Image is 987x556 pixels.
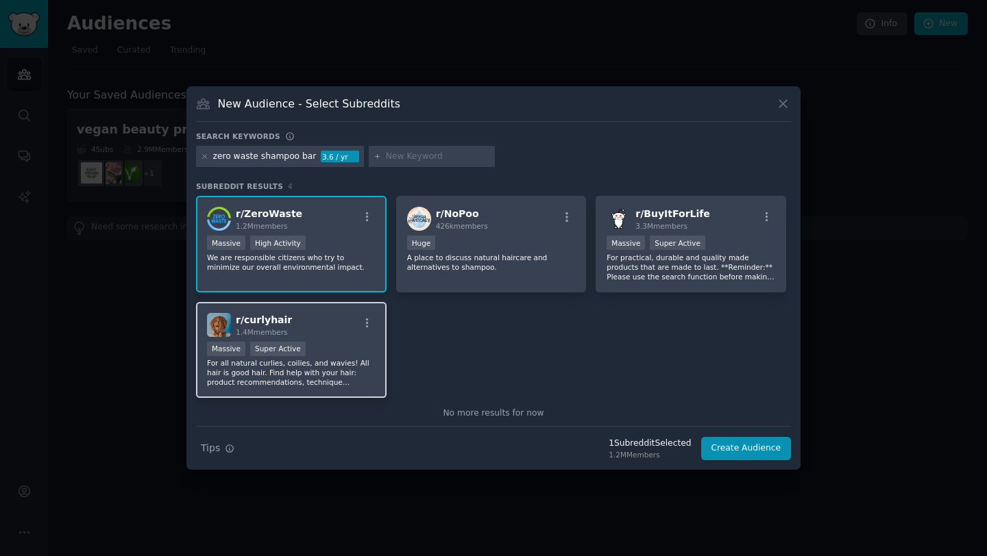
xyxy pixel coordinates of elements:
[207,358,376,387] p: For all natural curlies, coilies, and wavies! All hair is good hair. Find help with your hair: pr...
[236,314,292,325] span: r/ curlyhair
[213,151,317,163] div: zero waste shampoo bar
[386,151,490,163] input: New Keyword
[250,342,306,356] div: Super Active
[236,208,302,219] span: r/ ZeroWaste
[196,131,280,141] h3: Search keywords
[607,253,775,281] p: For practical, durable and quality made products that are made to last. **Reminder:** Please use ...
[207,342,245,356] div: Massive
[196,181,283,191] span: Subreddit Results
[635,208,710,219] span: r/ BuyItForLife
[407,207,431,231] img: NoPoo
[609,450,691,459] div: 1.2M Members
[207,236,245,250] div: Massive
[250,236,306,250] div: High Activity
[701,437,792,460] button: Create Audience
[607,236,645,250] div: Massive
[436,222,488,230] span: 426k members
[407,253,576,272] p: A place to discuss natural haircare and alternatives to shampoo.
[609,438,691,450] div: 1 Subreddit Selected
[502,425,593,435] span: Add to your keywords
[321,151,359,163] div: 3.6 / yr
[196,407,791,420] div: No more results for now
[436,208,479,219] span: r/ NoPoo
[607,207,631,231] img: BuyItForLife
[236,222,288,230] span: 1.2M members
[201,441,220,455] span: Tips
[196,436,239,460] button: Tips
[207,313,231,337] img: curlyhair
[650,236,705,250] div: Super Active
[218,97,400,111] h3: New Audience - Select Subreddits
[196,420,791,437] div: Need more communities?
[407,236,436,250] div: Huge
[236,328,288,336] span: 1.4M members
[635,222,687,230] span: 3.3M members
[207,207,231,231] img: ZeroWaste
[288,182,293,190] span: 4
[207,253,376,272] p: We are responsible citizens who try to minimize our overall environmental impact.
